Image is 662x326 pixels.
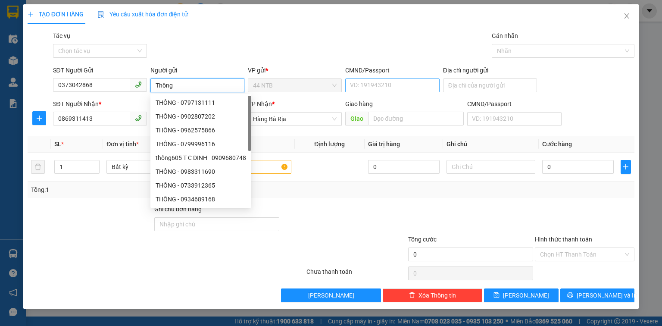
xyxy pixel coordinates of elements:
[150,110,251,123] div: THÔNG - 0902807202
[156,98,246,107] div: THÔNG - 0797131111
[409,292,415,299] span: delete
[156,153,246,163] div: thông605 T C DINH - 0909680748
[577,291,637,300] span: [PERSON_NAME] và In
[368,160,440,174] input: 0
[281,288,381,302] button: [PERSON_NAME]
[31,185,256,194] div: Tổng: 1
[248,100,272,107] span: VP Nhận
[150,96,251,110] div: THÔNG - 0797131111
[621,163,631,170] span: plus
[345,66,439,75] div: CMND/Passport
[623,13,630,19] span: close
[135,115,142,122] span: phone
[53,32,70,39] label: Tác vụ
[308,291,354,300] span: [PERSON_NAME]
[560,288,635,302] button: printer[PERSON_NAME] và In
[383,288,482,302] button: deleteXóa Thông tin
[53,66,147,75] div: SĐT Người Gửi
[135,81,142,88] span: phone
[154,206,202,213] label: Ghi chú đơn hàng
[615,4,639,28] button: Close
[368,141,400,147] span: Giá trị hàng
[443,136,539,153] th: Ghi chú
[467,99,561,109] div: CMND/Passport
[156,181,246,190] div: THÔNG - 0733912365
[542,141,572,147] span: Cước hàng
[248,66,342,75] div: VP gửi
[150,66,244,75] div: Người gửi
[493,292,500,299] span: save
[621,160,631,174] button: plus
[408,236,437,243] span: Tổng cước
[314,141,345,147] span: Định lượng
[368,112,464,125] input: Dọc đường
[345,112,368,125] span: Giao
[31,160,45,174] button: delete
[253,113,337,125] span: Hàng Bà Rịa
[443,78,537,92] input: Địa chỉ của người gửi
[156,139,246,149] div: THÔNG - 0799996116
[345,100,373,107] span: Giao hàng
[97,11,104,18] img: icon
[53,99,147,109] div: SĐT Người Nhận
[150,137,251,151] div: THÔNG - 0799996116
[28,11,84,18] span: TẠO ĐƠN HÀNG
[112,160,190,173] span: Bất kỳ
[567,292,573,299] span: printer
[150,192,251,206] div: THÔNG - 0934689168
[54,141,61,147] span: SL
[106,141,139,147] span: Đơn vị tính
[306,267,407,282] div: Chưa thanh toán
[156,112,246,121] div: THÔNG - 0902807202
[447,160,535,174] input: Ghi Chú
[154,217,279,231] input: Ghi chú đơn hàng
[32,111,46,125] button: plus
[253,79,337,92] span: 44 NTB
[150,151,251,165] div: thông605 T C DINH - 0909680748
[492,32,518,39] label: Gán nhãn
[150,179,251,192] div: THÔNG - 0733912365
[418,291,456,300] span: Xóa Thông tin
[33,115,46,122] span: plus
[156,167,246,176] div: THÔNG - 0983311690
[443,66,537,75] div: Địa chỉ người gửi
[28,11,34,17] span: plus
[484,288,559,302] button: save[PERSON_NAME]
[503,291,549,300] span: [PERSON_NAME]
[97,11,188,18] span: Yêu cầu xuất hóa đơn điện tử
[150,123,251,137] div: THÔNG - 0962575866
[535,236,592,243] label: Hình thức thanh toán
[156,194,246,204] div: THÔNG - 0934689168
[150,165,251,179] div: THÔNG - 0983311690
[156,125,246,135] div: THÔNG - 0962575866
